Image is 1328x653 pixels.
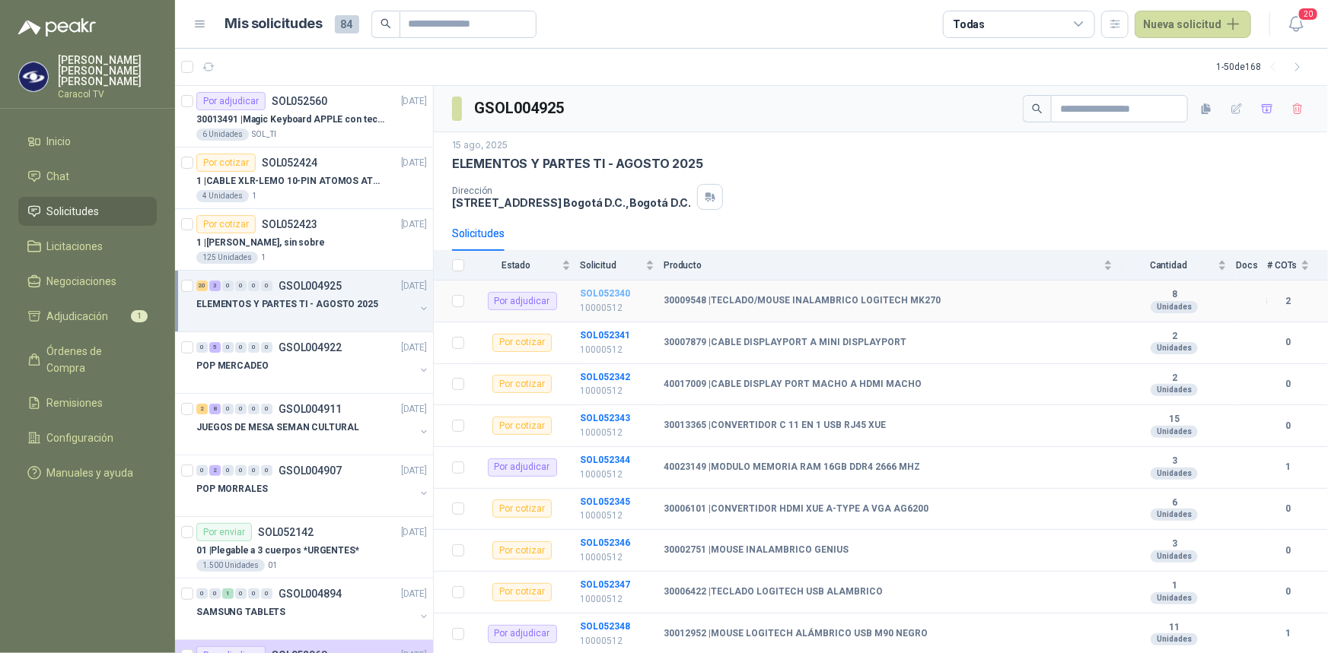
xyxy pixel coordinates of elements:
span: Órdenes de Compra [47,343,142,376]
div: Por adjudicar [196,92,266,110]
div: 0 [196,342,208,353]
span: Estado [473,260,559,271]
b: 1 [1267,626,1310,641]
a: 0 0 1 0 0 0 GSOL004894[DATE] SAMSUNG TABLETS [196,585,430,633]
img: Logo peakr [18,18,96,36]
div: Por adjudicar [488,292,557,310]
p: 10000512 [580,301,654,315]
p: Dirección [452,185,691,196]
div: 0 [248,588,260,599]
div: Por cotizar [492,334,552,352]
span: Configuración [47,430,114,446]
b: 11 [1122,622,1227,634]
a: SOL052344 [580,455,630,465]
p: 01 [268,559,277,572]
div: 0 [261,342,272,353]
p: GSOL004894 [279,588,342,599]
div: Por enviar [196,523,252,541]
div: 20 [196,281,208,291]
a: Chat [18,162,157,191]
div: Unidades [1151,301,1198,313]
b: 0 [1267,502,1310,516]
div: Unidades [1151,550,1198,563]
div: Unidades [1151,509,1198,521]
span: 84 [335,15,359,33]
div: 125 Unidades [196,252,258,264]
span: Solicitud [580,260,642,271]
div: 8 [209,404,221,414]
th: Estado [473,251,580,281]
a: 0 5 0 0 0 0 GSOL004922[DATE] POP MERCADEO [196,338,430,387]
a: SOL052340 [580,288,630,299]
div: 0 [222,404,234,414]
p: 10000512 [580,426,654,440]
div: 0 [235,281,247,291]
div: 1.500 Unidades [196,559,265,572]
div: Unidades [1151,468,1198,480]
div: Por cotizar [492,499,552,518]
b: 2 [1267,294,1310,309]
a: Por cotizarSOL052424[DATE] 1 |CABLE XLR-LEMO 10-PIN ATOMOS ATOMCAB0164 Unidades1 [175,147,433,209]
div: 0 [248,404,260,414]
span: Remisiones [47,395,104,411]
b: 30006422 | TECLADO LOGITECH USB ALAMBRICO [664,586,883,598]
p: 1 [252,190,256,202]
div: Unidades [1151,426,1198,438]
th: Producto [664,251,1122,281]
span: Cantidad [1122,260,1215,271]
div: Por cotizar [492,375,552,393]
th: Solicitud [580,251,664,281]
a: 0 2 0 0 0 0 GSOL004907[DATE] POP MORRALES [196,461,430,510]
span: 1 [131,310,148,322]
b: 15 [1122,414,1227,426]
p: 10000512 [580,634,654,648]
div: 1 [222,588,234,599]
a: SOL052342 [580,372,630,382]
a: Configuración [18,423,157,452]
a: 20 3 0 0 0 0 GSOL004925[DATE] ELEMENTOS Y PARTES TI - AGOSTO 2025 [196,277,430,325]
span: search [1032,103,1043,114]
div: 5 [209,342,221,353]
b: 40017009 | CABLE DISPLAY PORT MACHO A HDMI MACHO [664,379,922,391]
b: SOL052343 [580,413,630,423]
a: Por enviarSOL052142[DATE] 01 |Plegable a 3 cuerpos *URGENTES*1.500 Unidades01 [175,517,433,579]
div: 0 [196,588,208,599]
a: SOL052348 [580,621,630,632]
span: 20 [1298,7,1319,21]
p: [DATE] [401,279,427,293]
b: 2 [1122,331,1227,343]
p: [STREET_ADDRESS] Bogotá D.C. , Bogotá D.C. [452,196,691,209]
div: 0 [235,342,247,353]
div: Por cotizar [492,417,552,435]
div: Unidades [1151,592,1198,604]
p: GSOL004907 [279,465,342,476]
p: [DATE] [401,217,427,232]
p: SOL_TI [252,128,276,141]
p: SOL052424 [262,157,317,168]
div: Por adjudicar [488,625,557,643]
div: Por cotizar [492,583,552,601]
th: # COTs [1267,251,1328,281]
a: SOL052341 [580,330,630,341]
div: 0 [222,465,234,476]
p: 10000512 [580,343,654,357]
a: SOL052345 [580,496,630,507]
p: 10000512 [580,468,654,482]
a: Por cotizarSOL052423[DATE] 1 |[PERSON_NAME], sin sobre125 Unidades1 [175,209,433,271]
div: 4 Unidades [196,190,249,202]
p: [DATE] [401,341,427,355]
div: 6 Unidades [196,128,249,141]
div: 2 [209,465,221,476]
a: Solicitudes [18,197,157,226]
p: ELEMENTOS Y PARTES TI - AGOSTO 2025 [196,297,378,312]
span: Producto [664,260,1100,271]
div: Por cotizar [196,215,256,233]
a: Por adjudicarSOL052560[DATE] 30013491 |Magic Keyboard APPLE con teclado númerico en Español Plate... [175,86,433,147]
a: Negociaciones [18,267,157,296]
div: 0 [222,342,234,353]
